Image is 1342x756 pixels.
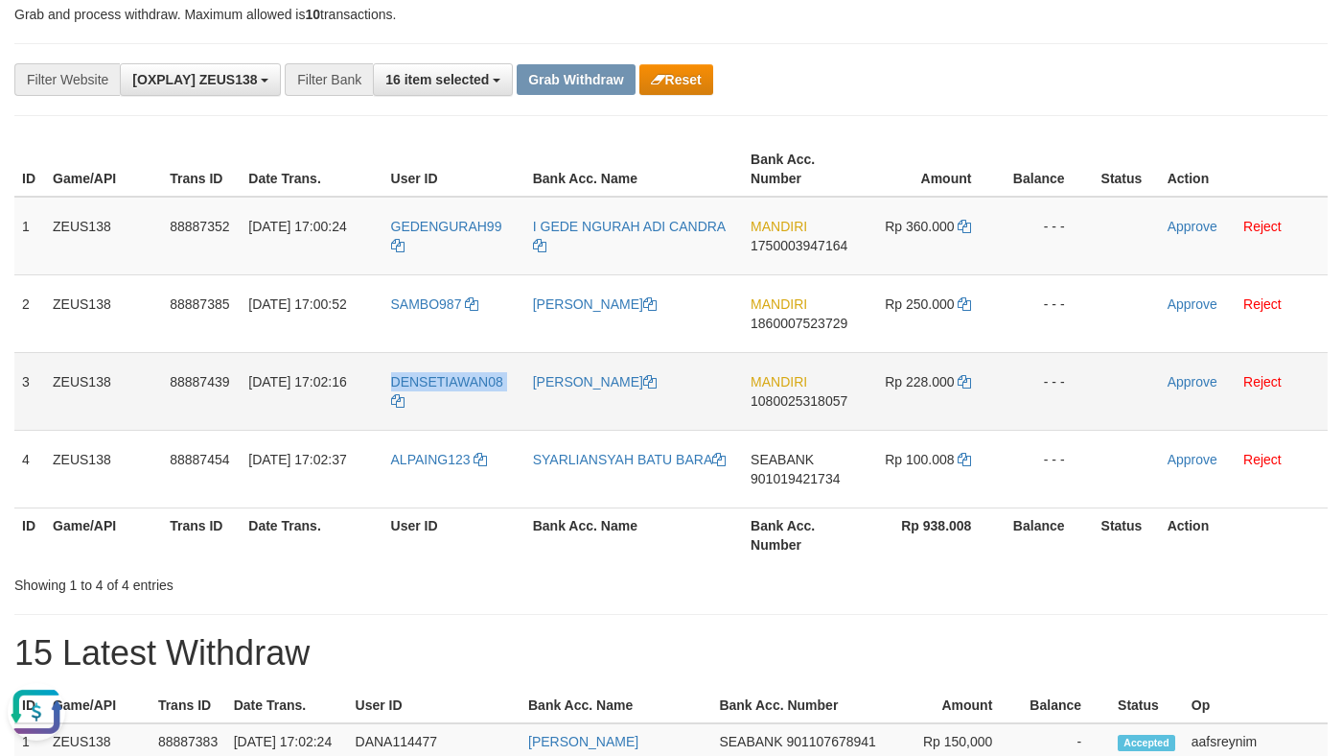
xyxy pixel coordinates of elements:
button: 16 item selected [373,63,513,96]
div: Filter Website [14,63,120,96]
th: Bank Acc. Name [525,508,743,562]
a: [PERSON_NAME] [533,374,657,390]
div: Filter Bank [285,63,373,96]
th: User ID [383,142,525,197]
button: Grab Withdraw [517,64,635,95]
th: Amount [895,688,1021,723]
strong: 10 [305,7,320,22]
th: Status [1110,688,1184,723]
td: ZEUS138 [45,352,162,430]
td: - - - [1000,197,1093,275]
span: SEABANK [751,452,814,467]
td: 3 [14,352,45,430]
a: SYARLIANSYAH BATU BARA [533,452,727,467]
a: I GEDE NGURAH ADI CANDRA [533,219,726,253]
span: ALPAING123 [391,452,471,467]
span: Copy 901107678941 to clipboard [786,734,875,749]
button: Open LiveChat chat widget [8,8,65,65]
a: [PERSON_NAME] [528,734,638,749]
th: Trans ID [150,688,226,723]
th: Game/API [45,142,162,197]
span: Rp 360.000 [885,219,954,234]
span: MANDIRI [751,219,807,234]
td: ZEUS138 [45,197,162,275]
td: - - - [1000,274,1093,352]
span: 88887385 [170,296,229,312]
th: ID [14,508,45,562]
p: Grab and process withdraw. Maximum allowed is transactions. [14,5,1328,24]
span: Rp 250.000 [885,296,954,312]
th: Game/API [45,688,150,723]
span: Copy 1080025318057 to clipboard [751,393,847,409]
a: Approve [1168,374,1217,390]
span: Accepted [1118,735,1175,751]
td: ZEUS138 [45,274,162,352]
th: Date Trans. [241,508,382,562]
span: MANDIRI [751,374,807,390]
span: [DATE] 17:02:37 [248,452,346,467]
span: 88887454 [170,452,229,467]
span: 88887352 [170,219,229,234]
th: Date Trans. [226,688,348,723]
span: SAMBO987 [391,296,462,312]
td: ZEUS138 [45,430,162,508]
td: - - - [1000,430,1093,508]
th: Rp 938.008 [861,508,1000,562]
button: [OXPLAY] ZEUS138 [120,63,281,96]
span: [OXPLAY] ZEUS138 [132,72,257,87]
td: - - - [1000,352,1093,430]
th: Date Trans. [241,142,382,197]
th: Status [1094,142,1160,197]
td: 1 [14,197,45,275]
button: Reset [639,64,713,95]
span: MANDIRI [751,296,807,312]
th: Bank Acc. Number [743,142,861,197]
td: 4 [14,430,45,508]
a: [PERSON_NAME] [533,296,657,312]
div: Showing 1 to 4 of 4 entries [14,568,544,595]
h1: 15 Latest Withdraw [14,634,1328,673]
th: Bank Acc. Number [743,508,861,562]
th: ID [14,142,45,197]
a: Reject [1243,452,1282,467]
a: DENSETIAWAN08 [391,374,503,409]
th: Op [1184,688,1328,723]
th: Game/API [45,508,162,562]
th: Trans ID [162,142,241,197]
th: User ID [383,508,525,562]
a: Approve [1168,296,1217,312]
span: Copy 1860007523729 to clipboard [751,316,847,331]
th: Bank Acc. Name [525,142,743,197]
a: Reject [1243,296,1282,312]
a: Reject [1243,219,1282,234]
th: Action [1160,142,1328,197]
span: [DATE] 17:02:16 [248,374,346,390]
th: Balance [1021,688,1110,723]
th: Balance [1000,508,1093,562]
a: SAMBO987 [391,296,479,312]
span: Copy 901019421734 to clipboard [751,471,840,486]
span: Copy 1750003947164 to clipboard [751,238,847,253]
a: Copy 360000 to clipboard [958,219,971,234]
a: ALPAING123 [391,452,488,467]
a: Copy 250000 to clipboard [958,296,971,312]
span: DENSETIAWAN08 [391,374,503,390]
a: Approve [1168,452,1217,467]
a: Copy 228000 to clipboard [958,374,971,390]
span: GEDENGURAH99 [391,219,502,234]
th: Status [1094,508,1160,562]
th: User ID [348,688,521,723]
span: Rp 100.008 [885,452,954,467]
span: 16 item selected [385,72,489,87]
a: Copy 100008 to clipboard [958,452,971,467]
th: Trans ID [162,508,241,562]
span: [DATE] 17:00:52 [248,296,346,312]
td: 2 [14,274,45,352]
a: Reject [1243,374,1282,390]
a: Approve [1168,219,1217,234]
th: Action [1160,508,1328,562]
th: Amount [861,142,1000,197]
span: [DATE] 17:00:24 [248,219,346,234]
th: Balance [1000,142,1093,197]
a: GEDENGURAH99 [391,219,502,253]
